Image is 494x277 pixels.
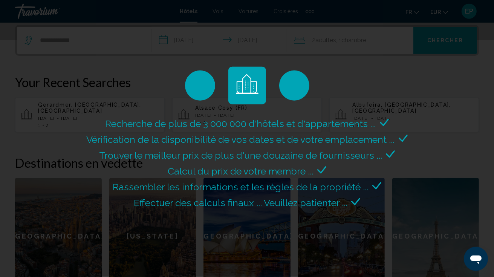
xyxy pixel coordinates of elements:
[113,181,369,193] span: Rassembler les informations et les règles de la propriété ...
[134,197,347,208] span: Effectuer des calculs finaux ... Veuillez patienter ...
[106,118,376,129] span: Recherche de plus de 3 000 000 d'hôtels et d'appartements ...
[87,134,395,145] span: Vérification de la disponibilité de vos dates et de votre emplacement ...
[168,165,314,177] span: Calcul du prix de votre membre ...
[99,150,382,161] span: Trouver le meilleur prix de plus d'une douzaine de fournisseurs ...
[464,247,488,271] iframe: Bouton de lancement de la fenêtre de messagerie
